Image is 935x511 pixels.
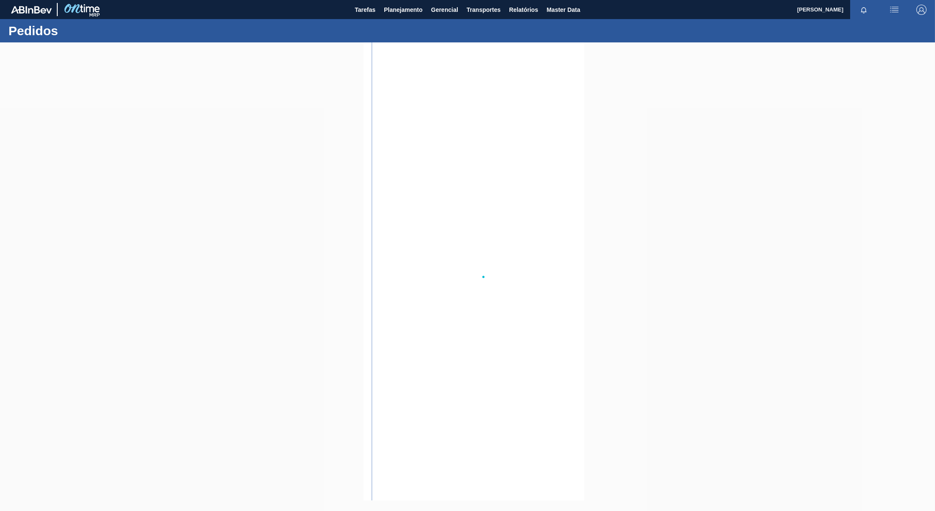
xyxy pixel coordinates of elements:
span: Planejamento [384,5,423,15]
img: Logout [916,5,927,15]
span: Gerencial [431,5,458,15]
span: Tarefas [355,5,375,15]
img: userActions [889,5,899,15]
span: Master Data [546,5,580,15]
img: TNhmsLtSVTkK8tSr43FrP2fwEKptu5GPRR3wAAAABJRU5ErkJggg== [11,6,52,14]
span: Transportes [467,5,501,15]
span: Relatórios [509,5,538,15]
h1: Pedidos [8,26,159,36]
button: Notificações [850,4,877,16]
